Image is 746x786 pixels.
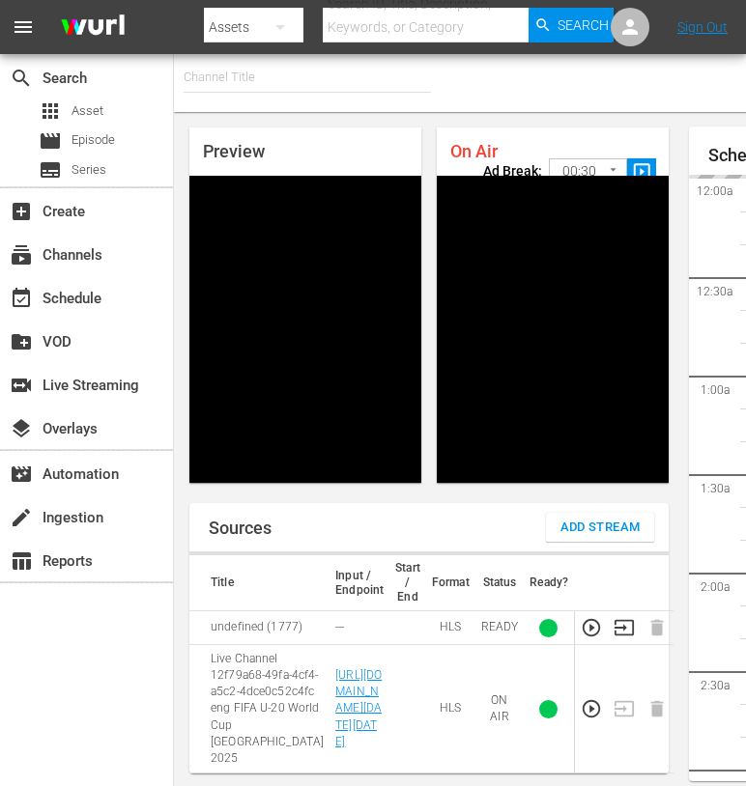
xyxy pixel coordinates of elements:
td: ON AIR [475,645,525,773]
button: Transition [614,617,635,638]
div: Video Player [437,176,669,483]
span: Schedule [10,287,33,310]
h1: Sources [209,519,272,538]
td: READY [475,611,525,645]
td: undefined (1777) [189,611,330,645]
p: Ad Break: [483,163,542,179]
span: Live Streaming [10,374,33,397]
th: Start / End [389,555,426,611]
button: Preview Stream [581,617,602,638]
th: Ready? [524,555,574,611]
span: Preview [203,141,265,161]
span: Ingestion [10,506,33,529]
button: Search [529,8,614,42]
span: slideshow_sharp [631,161,653,183]
span: menu [12,15,35,39]
a: [URL][DOMAIN_NAME][DATE][DATE] [335,668,382,748]
td: HLS [426,611,475,645]
span: VOD [10,330,33,353]
span: Add Stream [560,517,641,539]
span: Create [10,200,33,223]
span: Series [39,158,62,182]
div: Video Player [189,176,421,483]
th: Format [426,555,475,611]
span: Asset [72,101,103,121]
button: Add Stream [546,513,655,542]
th: Status [475,555,525,611]
td: Live Channel 12f79a68-49fa-4cf4-a5c2-4dce0c52c4fc eng FIFA U-20 World Cup [GEOGRAPHIC_DATA] 2025 [189,645,330,773]
th: Title [189,555,330,611]
th: Input / Endpoint [330,555,389,611]
td: HLS [426,645,475,773]
span: Automation [10,463,33,486]
span: Asset [39,99,62,123]
span: Episode [72,130,115,150]
span: Episode [39,129,62,153]
td: --- [330,611,389,645]
span: Search [558,8,609,42]
span: On Air [450,141,498,161]
span: Reports [10,549,33,573]
img: ans4CAIJ8jUAAAAAAAAAAAAAAAAAAAAAAAAgQb4GAAAAAAAAAAAAAAAAAAAAAAAAJMjXAAAAAAAAAAAAAAAAAAAAAAAAgAT5G... [46,5,139,50]
span: Series [72,160,106,180]
span: Overlays [10,417,33,440]
span: Channels [10,243,33,267]
span: Search [10,67,33,90]
a: Sign Out [677,19,728,35]
div: 00:30 [549,154,628,190]
button: Preview Stream [581,698,602,719]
